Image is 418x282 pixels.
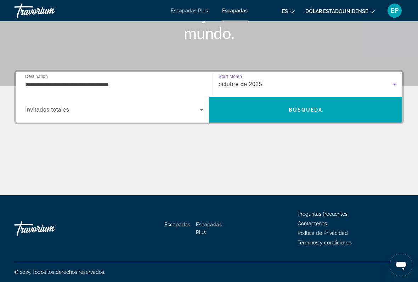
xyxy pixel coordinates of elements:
a: Preguntas frecuentes [298,211,348,217]
input: Select destination [25,80,203,89]
font: Dólar estadounidense [305,9,368,14]
a: Travorium [14,1,85,20]
iframe: Botón para iniciar la ventana de mensajería [390,254,412,276]
button: Cambiar idioma [282,6,295,16]
a: Escapadas [222,8,248,13]
a: Términos y condiciones [298,240,352,246]
span: Destination [25,74,48,79]
button: Cambiar moneda [305,6,375,16]
font: © 2025 Todos los derechos reservados. [14,269,105,275]
a: Contáctenos [298,221,327,226]
a: Escapadas Plus [171,8,208,13]
a: Escapadas [164,222,190,227]
span: Búsqueda [289,107,323,113]
a: Escapadas Plus [196,222,222,235]
a: Ir a casa [14,218,85,239]
span: octubre de 2025 [219,81,262,87]
span: Invitados totales [25,107,69,113]
a: Política de Privacidad [298,230,348,236]
button: Menú de usuario [385,3,404,18]
div: Search widget [16,72,402,123]
button: Search [209,97,402,123]
span: Start Month [219,74,242,79]
font: EP [391,7,399,14]
font: es [282,9,288,14]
